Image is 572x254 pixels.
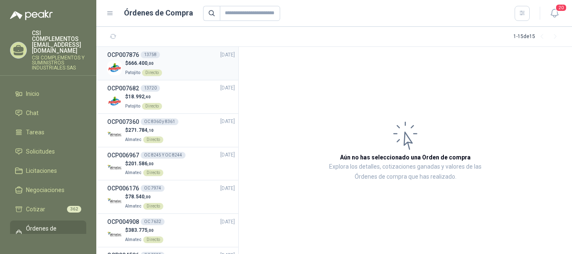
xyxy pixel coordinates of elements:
[26,166,57,175] span: Licitaciones
[125,204,142,208] span: Almatec
[547,6,562,21] button: 20
[10,124,86,140] a: Tareas
[107,117,139,126] h3: OCP007360
[144,195,151,199] span: ,00
[107,117,235,144] a: OCP007360OC 8360 y 8361[DATE] Company Logo$271.784,10AlmatecDirecto
[143,169,163,176] div: Directo
[26,147,55,156] span: Solicitudes
[141,185,165,192] div: OC 7974
[10,105,86,121] a: Chat
[107,84,235,110] a: OCP00768213720[DATE] Company Logo$18.992,40PatojitoDirecto
[125,170,142,175] span: Almatec
[125,126,163,134] p: $
[125,193,163,201] p: $
[142,69,162,76] div: Directo
[26,224,78,242] span: Órdenes de Compra
[141,118,178,125] div: OC 8360 y 8361
[125,70,140,75] span: Patojito
[10,221,86,246] a: Órdenes de Compra
[128,194,151,200] span: 78.540
[10,144,86,159] a: Solicitudes
[26,128,44,137] span: Tareas
[141,152,186,159] div: OC 8245 Y OC 8244
[125,160,163,168] p: $
[10,163,86,179] a: Licitaciones
[220,118,235,126] span: [DATE]
[147,61,154,66] span: ,00
[125,104,140,108] span: Patojito
[125,93,162,101] p: $
[107,161,122,175] img: Company Logo
[107,184,235,210] a: OCP006176OC 7974[DATE] Company Logo$78.540,00AlmatecDirecto
[107,217,235,244] a: OCP004908OC 7632[DATE] Company Logo$383.775,00AlmatecDirecto
[220,151,235,159] span: [DATE]
[26,108,39,118] span: Chat
[220,51,235,59] span: [DATE]
[340,153,471,162] h3: Aún no has seleccionado una Orden de compra
[32,30,86,54] p: CSI COMPLEMENTOS [EMAIL_ADDRESS][DOMAIN_NAME]
[128,127,154,133] span: 271.784
[107,84,139,93] h3: OCP007682
[143,236,163,243] div: Directo
[107,217,139,226] h3: OCP004908
[26,89,39,98] span: Inicio
[128,60,154,66] span: 666.400
[125,226,163,234] p: $
[10,201,86,217] a: Cotizar362
[107,151,139,160] h3: OCP006967
[107,94,122,109] img: Company Logo
[125,59,162,67] p: $
[26,205,45,214] span: Cotizar
[10,10,53,20] img: Logo peakr
[147,162,154,166] span: ,00
[10,182,86,198] a: Negociaciones
[143,136,163,143] div: Directo
[144,95,151,99] span: ,40
[67,206,81,213] span: 362
[107,184,139,193] h3: OCP006176
[555,4,567,12] span: 20
[125,137,142,142] span: Almatec
[141,51,160,58] div: 13758
[107,151,235,177] a: OCP006967OC 8245 Y OC 8244[DATE] Company Logo$201.586,00AlmatecDirecto
[107,194,122,209] img: Company Logo
[147,128,154,133] span: ,10
[32,55,86,70] p: CSI COMPLEMENTOS Y SUMINISTROS INDUSTRIALES SAS
[128,227,154,233] span: 383.775
[220,84,235,92] span: [DATE]
[141,85,160,92] div: 13720
[107,50,139,59] h3: OCP007876
[143,203,163,210] div: Directo
[107,228,122,242] img: Company Logo
[26,185,64,195] span: Negociaciones
[107,61,122,75] img: Company Logo
[128,94,151,100] span: 18.992
[513,30,562,44] div: 1 - 15 de 15
[147,228,154,233] span: ,00
[107,50,235,77] a: OCP00787613758[DATE] Company Logo$666.400,00PatojitoDirecto
[124,7,193,19] h1: Órdenes de Compra
[128,161,154,167] span: 201.586
[322,162,488,182] p: Explora los detalles, cotizaciones ganadas y valores de las Órdenes de compra que has realizado.
[142,103,162,110] div: Directo
[220,185,235,192] span: [DATE]
[141,218,165,225] div: OC 7632
[10,86,86,102] a: Inicio
[220,218,235,226] span: [DATE]
[125,237,142,242] span: Almatec
[107,128,122,142] img: Company Logo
